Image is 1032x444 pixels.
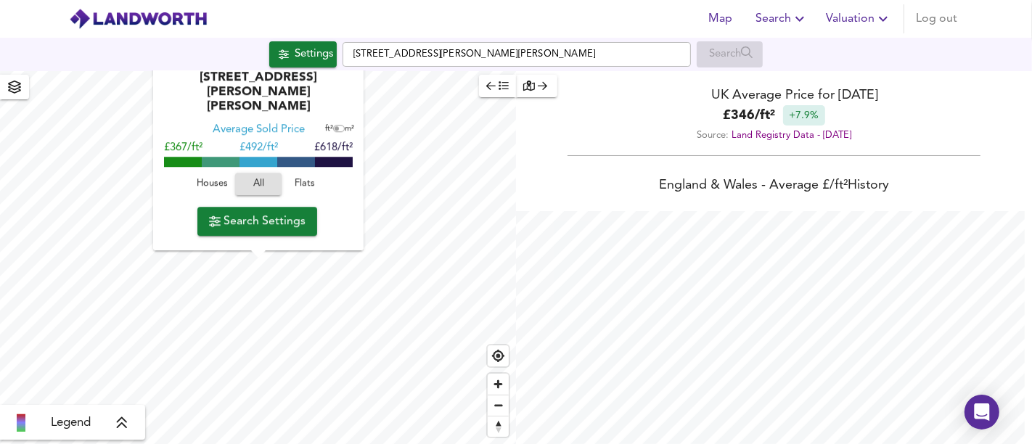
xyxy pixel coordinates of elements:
div: Settings [295,45,333,64]
div: Enable a Source before running a Search [697,41,763,67]
span: £ 492/ft² [239,143,278,154]
b: £ 346 / ft² [724,106,776,126]
button: Search [750,4,814,33]
div: [STREET_ADDRESS][PERSON_NAME][PERSON_NAME] [160,71,356,123]
button: Zoom in [488,374,509,395]
div: Source: [516,126,1032,145]
button: Settings [269,41,337,67]
a: Land Registry Data - [DATE] [732,131,851,140]
span: ft² [325,126,333,133]
span: Map [703,9,738,29]
button: Flats [282,173,328,196]
span: Flats [285,176,324,193]
span: Search [755,9,808,29]
button: Log out [910,4,963,33]
img: logo [69,8,208,30]
div: Average Sold Price [213,123,305,138]
div: +7.9% [783,105,825,126]
span: Search Settings [209,211,306,231]
span: m² [345,126,354,133]
div: UK Average Price for [DATE] [516,86,1032,105]
button: Map [697,4,744,33]
span: Log out [916,9,957,29]
div: Click to configure Search Settings [269,41,337,67]
button: Zoom out [488,395,509,416]
button: Valuation [820,4,898,33]
button: Houses [189,173,235,196]
span: Valuation [826,9,892,29]
button: Search Settings [197,207,317,236]
input: Enter a location... [343,42,691,67]
span: £367/ft² [164,143,202,154]
span: £618/ft² [314,143,353,154]
button: All [235,173,282,196]
button: Find my location [488,345,509,366]
div: England & Wales - Average £/ ft² History [516,176,1032,197]
div: Open Intercom Messenger [965,395,999,429]
span: All [242,176,274,193]
button: Reset bearing to north [488,416,509,437]
span: Legend [51,414,91,432]
span: Houses [192,176,232,193]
